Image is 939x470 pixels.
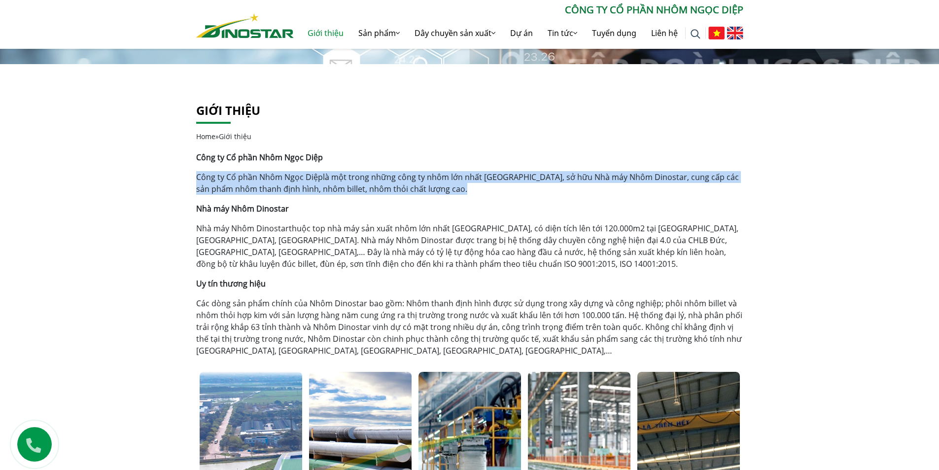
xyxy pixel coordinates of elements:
a: Tuyển dụng [585,17,644,49]
img: Tiếng Việt [708,27,725,39]
a: Tin tức [540,17,585,49]
p: CÔNG TY CỔ PHẦN NHÔM NGỌC DIỆP [294,2,743,17]
a: Liên hệ [644,17,685,49]
a: Home [196,132,215,141]
a: Nhà máy Nhôm Dinostar [196,223,289,234]
a: Công ty Cổ phần Nhôm Ngọc Diệp [196,172,323,182]
img: English [727,27,743,39]
span: Giới thiệu [219,132,251,141]
a: Giới thiệu [196,102,260,118]
strong: Nhà máy Nhôm Dinostar [196,203,289,214]
p: Các dòng sản phẩm chính của Nhôm Dinostar bao gồm: Nhôm thanh định hình được sử dụng trong xây dự... [196,297,743,357]
a: Dự án [503,17,540,49]
p: thuộc top nhà máy sản xuất nhôm lớn nhất [GEOGRAPHIC_DATA], có diện tích lên tới 120.000m2 tại [G... [196,222,743,270]
strong: Công ty Cổ phần Nhôm Ngọc Diệp [196,152,323,163]
img: search [691,29,700,39]
a: Giới thiệu [300,17,351,49]
span: » [196,132,251,141]
p: là một trong những công ty nhôm lớn nhất [GEOGRAPHIC_DATA], sở hữu Nhà máy Nhôm Dinostar, cung cấ... [196,171,743,195]
strong: Uy tín thương hiệu [196,278,266,289]
img: Nhôm Dinostar [196,13,294,38]
a: Dây chuyền sản xuất [407,17,503,49]
a: Sản phẩm [351,17,407,49]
